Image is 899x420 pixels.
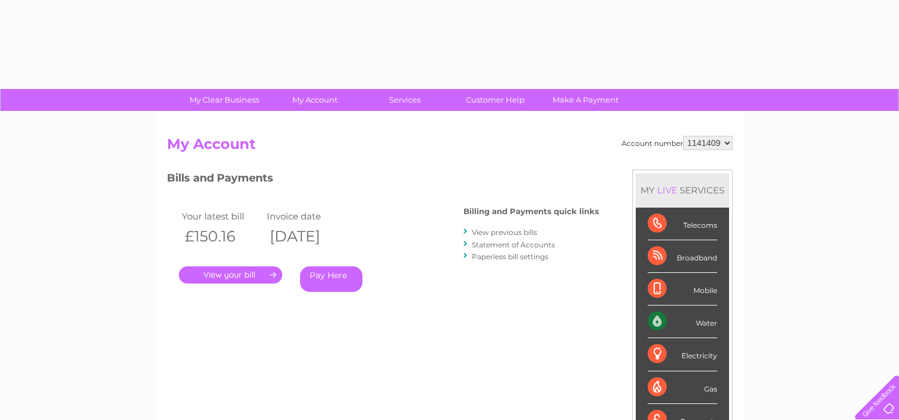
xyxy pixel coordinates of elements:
[300,266,362,292] a: Pay Here
[472,240,555,249] a: Statement of Accounts
[356,89,454,111] a: Services
[648,240,717,273] div: Broadband
[648,338,717,371] div: Electricity
[655,184,680,196] div: LIVE
[648,273,717,306] div: Mobile
[446,89,544,111] a: Customer Help
[175,89,273,111] a: My Clear Business
[266,89,364,111] a: My Account
[179,208,264,224] td: Your latest bill
[264,224,349,249] th: [DATE]
[179,266,282,284] a: .
[537,89,635,111] a: Make A Payment
[264,208,349,224] td: Invoice date
[648,306,717,338] div: Water
[622,136,733,150] div: Account number
[463,207,599,216] h4: Billing and Payments quick links
[648,371,717,404] div: Gas
[472,228,537,237] a: View previous bills
[167,136,733,158] h2: My Account
[167,170,599,190] h3: Bills and Payments
[636,173,729,207] div: MY SERVICES
[472,252,548,261] a: Paperless bill settings
[648,208,717,240] div: Telecoms
[179,224,264,249] th: £150.16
